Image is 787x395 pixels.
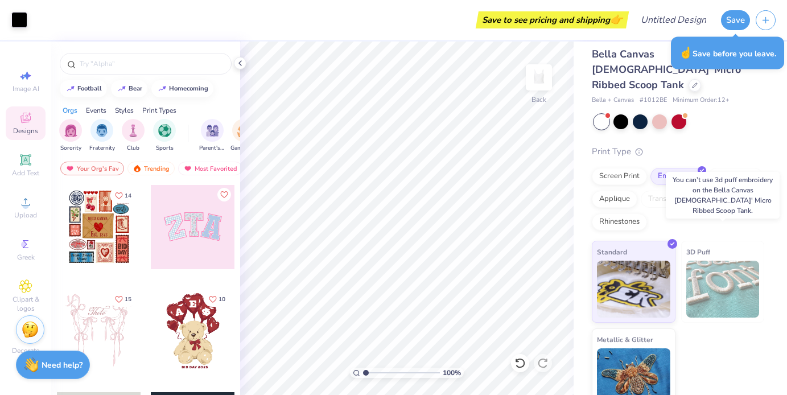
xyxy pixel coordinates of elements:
span: Clipart & logos [6,295,46,313]
img: most_fav.gif [65,164,75,172]
input: Untitled Design [632,9,715,31]
div: Print Types [142,105,176,116]
img: Sorority Image [64,124,77,137]
button: filter button [59,119,82,153]
button: filter button [230,119,257,153]
div: Save before you leave. [671,37,784,69]
span: Designs [13,126,38,135]
button: Like [217,188,231,201]
button: Like [110,188,137,203]
span: Add Text [12,168,39,178]
img: trending.gif [133,164,142,172]
img: trend_line.gif [117,85,126,92]
span: 15 [125,297,131,302]
img: Back [528,66,550,89]
span: Club [127,144,139,153]
div: Screen Print [592,168,647,185]
img: Sports Image [158,124,171,137]
button: homecoming [151,80,213,97]
div: Trending [127,162,175,175]
div: homecoming [169,85,208,92]
button: Save [721,10,750,30]
div: Save to see pricing and shipping [479,11,626,28]
button: bear [111,80,147,97]
span: 👉 [610,13,623,26]
span: Game Day [230,144,257,153]
div: You can’t use 3d puff embroidery on the Bella Canvas [DEMOGRAPHIC_DATA]' Micro Ribbed Scoop Tank. [666,172,780,219]
div: Your Org's Fav [60,162,124,175]
span: 100 % [443,368,461,378]
span: Minimum Order: 12 + [673,96,730,105]
div: Transfers [641,191,686,208]
button: filter button [122,119,145,153]
span: Decorate [12,346,39,355]
img: Parent's Weekend Image [206,124,219,137]
div: Most Favorited [178,162,242,175]
img: 3D Puff [686,261,760,318]
span: 14 [125,193,131,199]
div: Print Type [592,145,764,158]
button: filter button [199,119,225,153]
div: filter for Fraternity [89,119,115,153]
span: ☝️ [679,46,693,60]
div: filter for Parent's Weekend [199,119,225,153]
div: Embroidery [650,168,704,185]
div: Digital Print [708,168,763,185]
div: Applique [592,191,637,208]
img: trend_line.gif [66,85,75,92]
button: filter button [89,119,115,153]
div: bear [129,85,142,92]
div: football [77,85,102,92]
div: filter for Sports [153,119,176,153]
span: Fraternity [89,144,115,153]
div: filter for Club [122,119,145,153]
div: Back [531,94,546,105]
img: Fraternity Image [96,124,108,137]
div: filter for Game Day [230,119,257,153]
img: trend_line.gif [158,85,167,92]
button: football [60,80,107,97]
img: most_fav.gif [183,164,192,172]
span: Bella Canvas [DEMOGRAPHIC_DATA]' Micro Ribbed Scoop Tank [592,47,741,92]
span: # 1012BE [640,96,667,105]
div: Rhinestones [592,213,647,231]
span: Standard [597,246,627,258]
div: filter for Sorority [59,119,82,153]
button: Like [204,291,230,307]
span: Image AI [13,84,39,93]
span: Greek [17,253,35,262]
span: Metallic & Glitter [597,334,653,345]
img: Game Day Image [237,124,250,137]
span: Sports [156,144,174,153]
button: filter button [153,119,176,153]
strong: Need help? [42,360,83,371]
button: Like [110,291,137,307]
div: Events [86,105,106,116]
span: Upload [14,211,37,220]
span: Bella + Canvas [592,96,634,105]
span: 3D Puff [686,246,710,258]
img: Standard [597,261,670,318]
span: Sorority [60,144,81,153]
span: 10 [219,297,225,302]
div: Orgs [63,105,77,116]
img: Club Image [127,124,139,137]
span: Parent's Weekend [199,144,225,153]
input: Try "Alpha" [79,58,224,69]
div: Styles [115,105,134,116]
